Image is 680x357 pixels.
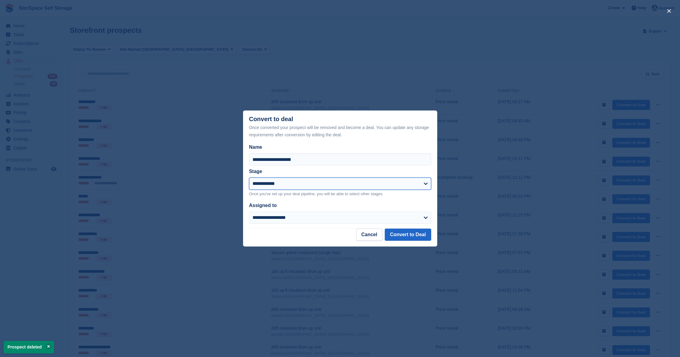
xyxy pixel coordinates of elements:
[249,191,431,197] p: Once you've set up your deal pipeline, you will be able to select other stages.
[249,203,277,208] label: Assigned to
[249,169,262,174] label: Stage
[249,116,431,138] div: Convert to deal
[249,144,431,151] label: Name
[664,6,674,16] button: close
[249,124,431,138] div: Once converted your prospect will be removed and become a deal. You can update any storage requir...
[4,341,54,353] p: Prospect deleted
[356,229,382,241] button: Cancel
[385,229,431,241] button: Convert to Deal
